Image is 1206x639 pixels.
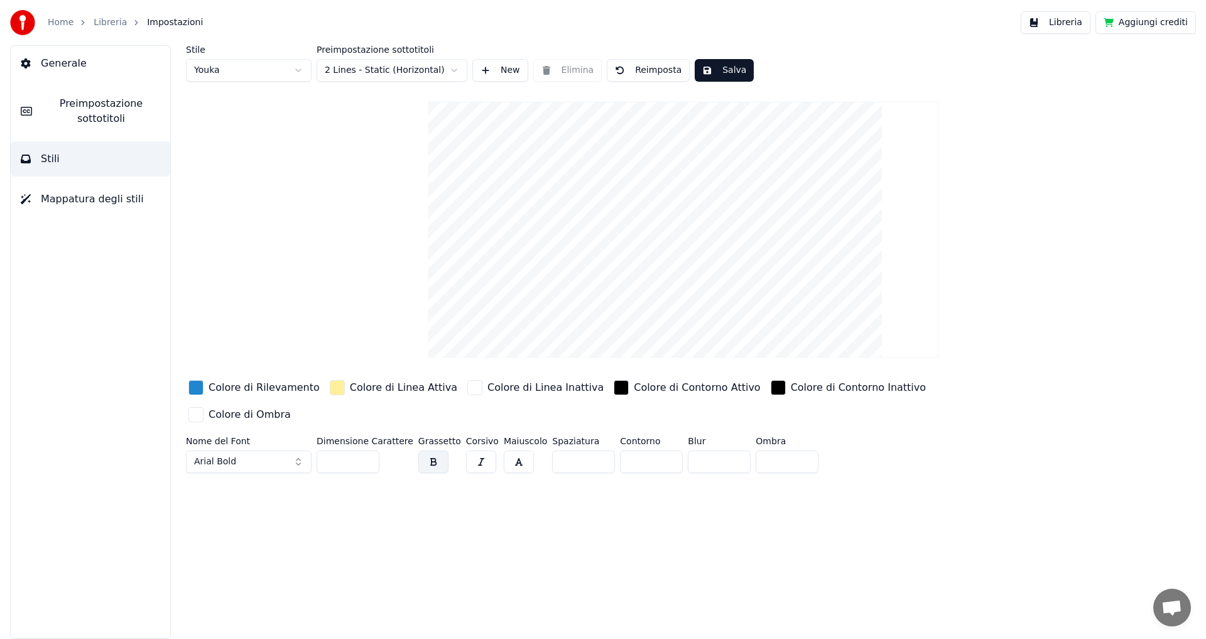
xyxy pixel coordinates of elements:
label: Maiuscolo [504,437,547,445]
label: Spaziatura [552,437,615,445]
button: Colore di Rilevamento [186,378,322,398]
button: Mappatura degli stili [11,182,170,217]
button: Stili [11,141,170,177]
img: youka [10,10,35,35]
button: Preimpostazione sottotitoli [11,86,170,136]
button: Colore di Ombra [186,405,293,425]
button: Aggiungi crediti [1095,11,1196,34]
button: Colore di Linea Attiva [327,378,460,398]
label: Preimpostazione sottotitoli [317,45,467,54]
button: Colore di Linea Inattiva [465,378,606,398]
label: Ombra [756,437,818,445]
span: Arial Bold [194,456,236,468]
button: Libreria [1021,11,1090,34]
button: Salva [695,59,754,82]
div: Colore di Contorno Inattivo [791,380,926,395]
label: Grassetto [418,437,461,445]
span: Preimpostazione sottotitoli [42,96,160,126]
label: Dimensione Carattere [317,437,413,445]
nav: breadcrumb [48,16,203,29]
div: Colore di Linea Attiva [350,380,457,395]
span: Impostazioni [147,16,203,29]
div: Colore di Ombra [209,407,291,422]
button: Generale [11,46,170,81]
span: Mappatura degli stili [41,192,144,207]
div: Colore di Rilevamento [209,380,320,395]
a: Home [48,16,73,29]
label: Nome del Font [186,437,312,445]
label: Contorno [620,437,683,445]
label: Blur [688,437,751,445]
span: Stili [41,151,60,167]
label: Stile [186,45,312,54]
button: Reimposta [607,59,690,82]
div: Colore di Contorno Attivo [634,380,760,395]
a: Libreria [94,16,127,29]
button: Colore di Contorno Inattivo [768,378,928,398]
a: Aprire la chat [1153,589,1191,626]
div: Colore di Linea Inattiva [487,380,604,395]
button: Colore di Contorno Attivo [611,378,763,398]
span: Generale [41,56,87,71]
label: Corsivo [466,437,499,445]
button: New [472,59,528,82]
